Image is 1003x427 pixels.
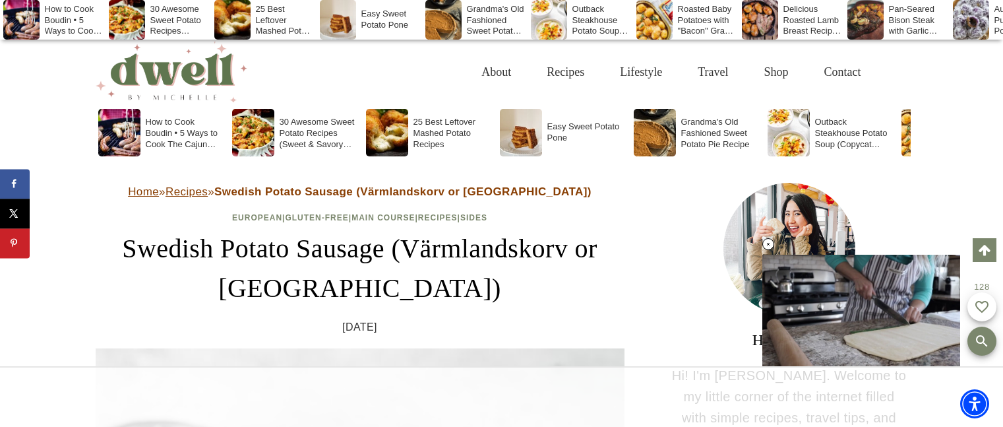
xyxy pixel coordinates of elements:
[232,213,487,222] span: | | | |
[351,213,415,222] a: Main Course
[128,185,592,198] span: » »
[690,132,888,409] iframe: Advertisement
[342,319,377,336] time: [DATE]
[602,51,680,94] a: Lifestyle
[96,229,624,308] h1: Swedish Potato Sausage (Värmlandskorv or [GEOGRAPHIC_DATA])
[214,185,592,198] strong: Swedish Potato Sausage (Värmlandskorv or [GEOGRAPHIC_DATA])
[464,51,529,94] a: About
[418,213,458,222] a: Recipes
[460,213,487,222] a: Sides
[529,51,602,94] a: Recipes
[182,368,822,427] iframe: Advertisement
[746,51,806,94] a: Shop
[960,389,989,418] div: Accessibility Menu
[128,185,159,198] a: Home
[973,238,996,262] a: Scroll to top
[96,42,247,102] img: DWELL by michelle
[232,213,282,222] a: European
[166,185,208,198] a: Recipes
[464,51,878,94] nav: Primary Navigation
[285,213,348,222] a: Gluten-Free
[806,51,879,94] a: Contact
[680,51,746,94] a: Travel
